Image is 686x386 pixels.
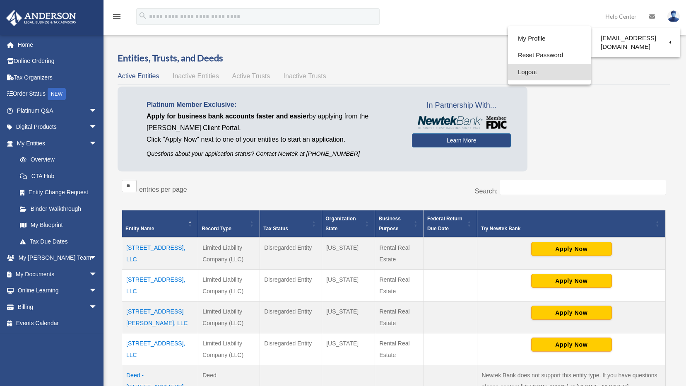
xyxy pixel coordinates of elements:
td: [STREET_ADDRESS], LLC [122,237,198,270]
td: [STREET_ADDRESS], LLC [122,333,198,365]
td: Limited Liability Company (LLC) [198,270,260,302]
td: Disregarded Entity [260,333,322,365]
i: menu [112,12,122,22]
img: User Pic [667,10,680,22]
td: Limited Liability Company (LLC) [198,302,260,333]
a: Tax Due Dates [12,233,106,250]
th: Record Type: Activate to sort [198,210,260,238]
span: arrow_drop_down [89,102,106,119]
span: arrow_drop_down [89,266,106,283]
p: Click "Apply Now" next to one of your entities to start an application. [147,134,400,145]
a: Order StatusNEW [6,86,110,103]
a: My [PERSON_NAME] Teamarrow_drop_down [6,250,110,266]
button: Apply Now [531,306,612,320]
a: [EMAIL_ADDRESS][DOMAIN_NAME] [591,30,680,55]
td: [US_STATE] [322,302,375,333]
td: [US_STATE] [322,270,375,302]
span: Organization State [325,216,356,232]
a: My Blueprint [12,217,106,234]
span: In Partnership With... [412,99,511,112]
a: Online Ordering [6,53,110,70]
td: Disregarded Entity [260,237,322,270]
a: My Documentsarrow_drop_down [6,266,110,282]
td: Disregarded Entity [260,270,322,302]
a: Reset Password [508,47,591,64]
img: Anderson Advisors Platinum Portal [4,10,79,26]
a: Home [6,36,110,53]
span: Active Trusts [232,72,270,80]
span: arrow_drop_down [89,250,106,267]
span: arrow_drop_down [89,282,106,299]
a: Binder Walkthrough [12,200,106,217]
th: Business Purpose: Activate to sort [375,210,424,238]
a: Events Calendar [6,315,110,332]
i: search [138,11,147,20]
a: Billingarrow_drop_down [6,299,110,315]
th: Tax Status: Activate to sort [260,210,322,238]
a: My Entitiesarrow_drop_down [6,135,106,152]
span: Active Entities [118,72,159,80]
a: Entity Change Request [12,184,106,201]
button: Apply Now [531,274,612,288]
th: Entity Name: Activate to invert sorting [122,210,198,238]
a: Overview [12,152,101,168]
span: arrow_drop_down [89,135,106,152]
h3: Entities, Trusts, and Deeds [118,52,670,65]
td: [US_STATE] [322,333,375,365]
td: [US_STATE] [322,237,375,270]
td: Limited Liability Company (LLC) [198,237,260,270]
span: arrow_drop_down [89,299,106,316]
td: Rental Real Estate [375,333,424,365]
a: Platinum Q&Aarrow_drop_down [6,102,110,119]
span: Entity Name [125,226,154,232]
a: Online Learningarrow_drop_down [6,282,110,299]
span: Tax Status [263,226,288,232]
a: Tax Organizers [6,69,110,86]
td: Disregarded Entity [260,302,322,333]
span: Business Purpose [378,216,400,232]
span: Record Type [202,226,231,232]
td: Rental Real Estate [375,237,424,270]
a: Learn More [412,133,511,147]
td: Rental Real Estate [375,302,424,333]
img: NewtekBankLogoSM.png [416,116,507,129]
a: Digital Productsarrow_drop_down [6,119,110,135]
th: Federal Return Due Date: Activate to sort [424,210,477,238]
p: Questions about your application status? Contact Newtek at [PHONE_NUMBER] [147,149,400,159]
td: [STREET_ADDRESS][PERSON_NAME], LLC [122,302,198,333]
a: CTA Hub [12,168,106,184]
div: NEW [48,88,66,100]
th: Organization State: Activate to sort [322,210,375,238]
a: My Profile [508,30,591,47]
p: by applying from the [PERSON_NAME] Client Portal. [147,111,400,134]
td: [STREET_ADDRESS], LLC [122,270,198,302]
span: Apply for business bank accounts faster and easier [147,113,309,120]
th: Try Newtek Bank : Activate to sort [477,210,666,238]
button: Apply Now [531,338,612,352]
td: Rental Real Estate [375,270,424,302]
label: entries per page [139,186,187,193]
td: Limited Liability Company (LLC) [198,333,260,365]
span: Federal Return Due Date [427,216,462,232]
p: Platinum Member Exclusive: [147,99,400,111]
span: Inactive Trusts [284,72,326,80]
a: menu [112,14,122,22]
span: Inactive Entities [173,72,219,80]
div: Try Newtek Bank [481,224,653,234]
button: Apply Now [531,242,612,256]
span: arrow_drop_down [89,119,106,136]
label: Search: [475,188,498,195]
a: Logout [508,64,591,81]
